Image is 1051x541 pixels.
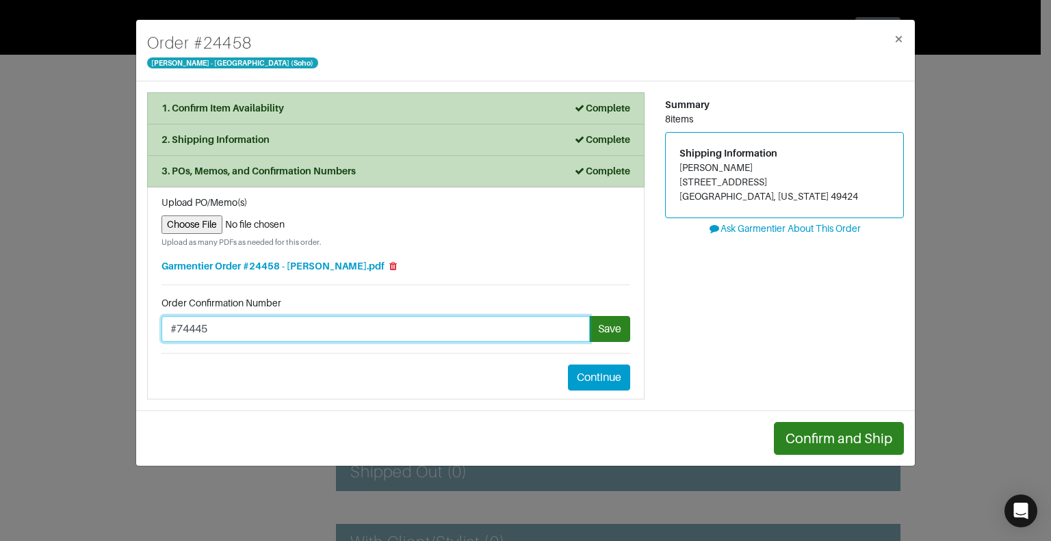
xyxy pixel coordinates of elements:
strong: Complete [573,166,630,176]
small: Upload as many PDFs as needed for this order. [161,237,630,248]
button: Close [883,20,915,58]
div: Open Intercom Messenger [1004,494,1037,527]
strong: 3. POs, Memos, and Confirmation Numbers [161,166,356,176]
button: Ask Garmentier About This Order [665,218,904,239]
strong: Complete [573,134,630,145]
label: Upload PO/Memo(s) [161,196,247,210]
div: Summary [665,98,904,112]
strong: 1. Confirm Item Availability [161,103,284,114]
button: Save [589,316,630,342]
button: Confirm and Ship [774,422,904,455]
strong: 2. Shipping Information [161,134,270,145]
address: [PERSON_NAME] [STREET_ADDRESS] [GEOGRAPHIC_DATA], [US_STATE] 49424 [679,161,890,204]
strong: Complete [573,103,630,114]
div: 8 items [665,112,904,127]
h4: Order # 24458 [147,31,318,55]
span: × [894,29,904,48]
span: [PERSON_NAME] - [GEOGRAPHIC_DATA] (Soho) [147,57,318,68]
span: Shipping Information [679,148,777,159]
button: Continue [568,365,630,391]
label: Order Confirmation Number [161,296,281,311]
a: Garmentier Order #24458 - [PERSON_NAME].pdf [161,261,385,272]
